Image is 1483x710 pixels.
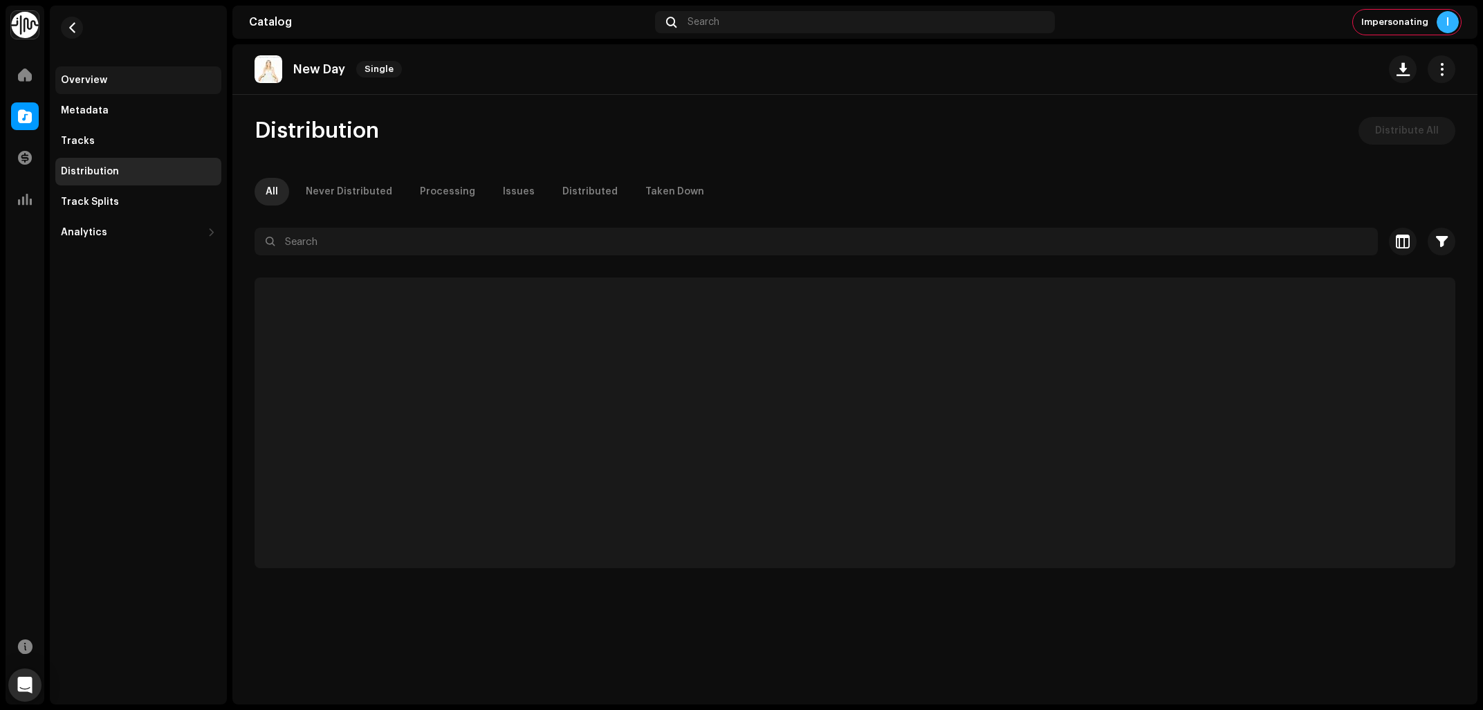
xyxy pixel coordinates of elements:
div: Track Splits [61,197,119,208]
span: Distribute All [1375,117,1439,145]
div: Distribution [61,166,119,177]
span: Impersonating [1361,17,1428,28]
div: All [266,178,278,206]
re-m-nav-item: Overview [55,66,221,94]
div: Open Intercom Messenger [8,668,42,702]
div: Analytics [61,227,107,238]
div: Never Distributed [306,178,392,206]
p: New Day [293,62,345,77]
re-m-nav-item: Tracks [55,127,221,155]
re-m-nav-dropdown: Analytics [55,219,221,246]
div: Processing [420,178,475,206]
div: Distributed [562,178,618,206]
div: Catalog [249,17,650,28]
span: Search [688,17,719,28]
div: Issues [503,178,535,206]
div: Taken Down [645,178,704,206]
re-m-nav-item: Distribution [55,158,221,185]
div: Tracks [61,136,95,147]
span: Single [356,61,402,78]
div: I [1437,11,1459,33]
img: 0f74c21f-6d1c-4dbc-9196-dbddad53419e [11,11,39,39]
span: Distribution [255,117,379,145]
div: Metadata [61,105,109,116]
img: e1659470-3def-4a1c-bfc4-ce2673ace143 [255,55,282,83]
button: Distribute All [1358,117,1455,145]
re-m-nav-item: Metadata [55,97,221,125]
re-m-nav-item: Track Splits [55,188,221,216]
div: Overview [61,75,107,86]
input: Search [255,228,1378,255]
